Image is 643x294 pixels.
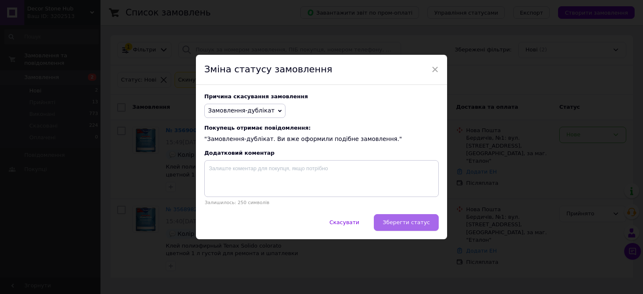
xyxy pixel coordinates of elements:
[383,219,430,225] span: Зберегти статус
[204,200,439,205] p: Залишилось: 250 символів
[196,55,447,85] div: Зміна статусу замовлення
[321,214,368,231] button: Скасувати
[204,125,439,143] div: "Замовлення-дублікат. Ви вже оформили подібне замовлення."
[204,125,439,131] span: Покупець отримає повідомлення:
[208,107,275,114] span: Замовлення-дублікат
[204,150,439,156] div: Додатковий коментар
[329,219,359,225] span: Скасувати
[204,93,439,100] div: Причина скасування замовлення
[374,214,439,231] button: Зберегти статус
[431,62,439,77] span: ×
